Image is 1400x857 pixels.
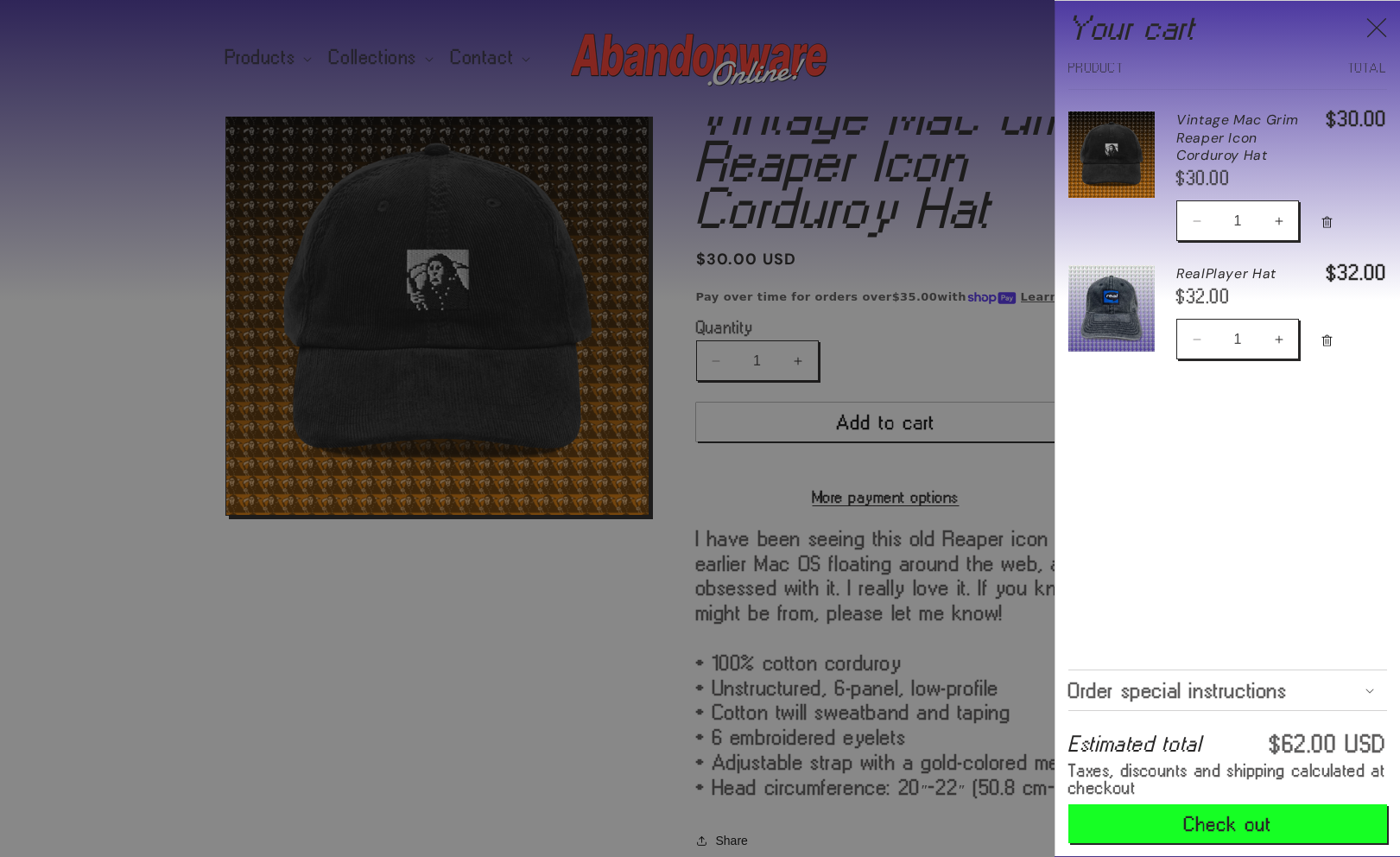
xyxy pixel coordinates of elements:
summary: Order special instructions [1068,670,1387,710]
button: Remove Vintage Mac Grim Reaper Icon Corduroy Hat [1312,205,1342,240]
span: Order special instructions [1068,683,1288,697]
button: Close [1358,10,1396,48]
a: Vintage Mac Grim Reaper Icon Corduroy Hat [1176,111,1305,164]
input: Quantity for RealPlayer Hat [1216,319,1259,359]
div: $32.00 [1176,288,1305,306]
button: Remove RealPlayer Hat [1312,323,1342,359]
p: $62.00 USD [1270,736,1387,752]
button: Check out [1068,804,1387,843]
small: Taxes, discounts and shipping calculated at checkout [1068,762,1387,796]
h2: Estimated total [1068,737,1201,752]
a: RealPlayer Hat [1176,265,1305,282]
th: Product [1068,63,1228,90]
th: Total [1228,63,1388,90]
input: Quantity for Vintage Mac Grim Reaper Icon Corduroy Hat [1216,200,1259,241]
div: $30.00 [1176,169,1305,187]
h2: Your cart [1068,14,1195,41]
